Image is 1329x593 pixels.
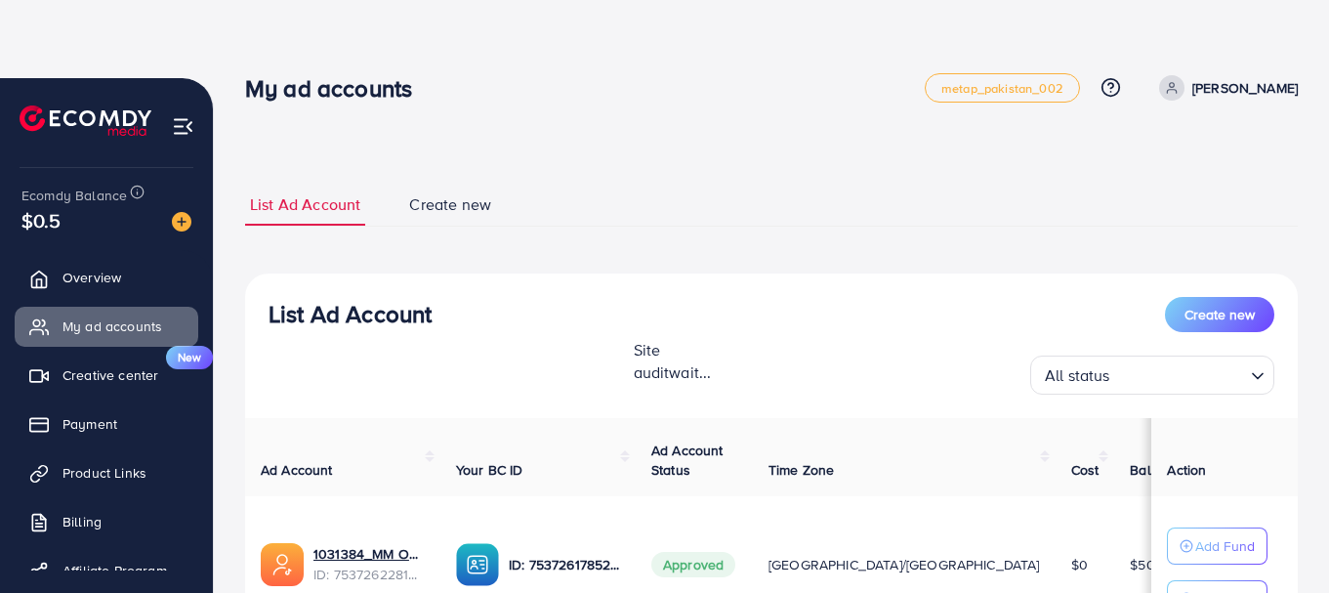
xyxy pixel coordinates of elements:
[651,441,724,480] span: Ad Account Status
[1116,358,1243,390] input: Search for option
[1165,297,1274,332] button: Create new
[1071,460,1100,480] span: Cost
[62,561,167,580] span: Affiliate Program
[261,543,304,586] img: ic-ads-acc.e4c84228.svg
[62,463,146,483] span: Product Links
[313,565,425,584] span: ID: 7537262281613213704
[456,543,499,586] img: ic-ba-acc.ded83a64.svg
[261,460,333,480] span: Ad Account
[15,307,198,346] a: My ad accounts
[245,74,428,103] h3: My ad accounts
[1192,76,1298,100] p: [PERSON_NAME]
[269,300,432,328] h3: List Ad Account
[21,186,127,205] span: Ecomdy Balance
[15,502,198,541] a: Billing
[409,193,491,216] span: Create new
[1130,555,1154,574] span: $50
[21,206,62,234] span: $0.5
[172,212,191,232] img: image
[941,82,1063,95] span: metap_pakistan_002
[1184,305,1255,324] span: Create new
[15,258,198,297] a: Overview
[1195,534,1255,558] p: Add Fund
[62,512,102,531] span: Billing
[15,404,198,444] a: Payment
[925,73,1080,103] a: metap_pakistan_002
[1130,460,1182,480] span: Balance
[313,544,425,584] div: <span class='underline'>1031384_MM Outfits_1754905678967</span></br>7537262281613213704
[62,365,158,385] span: Creative center
[20,106,151,136] img: logo
[509,553,620,576] p: ID: 7537261785292980242
[15,453,198,492] a: Product Links
[651,552,735,577] span: Approved
[768,460,834,480] span: Time Zone
[250,193,360,216] span: List Ad Account
[1167,460,1206,480] span: Action
[313,544,425,564] a: 1031384_MM Outfits_1754905678967
[1030,356,1274,395] div: Search for option
[1041,361,1114,390] span: All status
[669,361,711,383] span: wait...
[634,339,670,383] span: Site audit
[62,414,117,434] span: Payment
[15,551,198,590] a: Affiliate Program
[1151,75,1298,101] a: [PERSON_NAME]
[456,460,523,480] span: Your BC ID
[1071,555,1088,574] span: $0
[768,555,1040,574] span: [GEOGRAPHIC_DATA]/[GEOGRAPHIC_DATA]
[166,346,213,369] span: New
[62,268,121,287] span: Overview
[15,356,198,395] a: Creative centerNew
[172,115,194,138] img: menu
[1167,528,1267,565] button: Add Fund
[62,317,162,336] span: My ad accounts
